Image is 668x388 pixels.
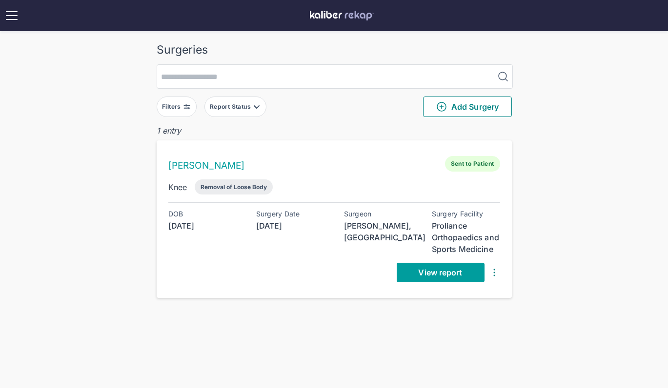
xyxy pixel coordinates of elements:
div: Surgery Facility [432,210,500,218]
img: filter-caret-down-grey.b3560631.svg [253,103,261,111]
div: Filters [162,103,183,111]
img: PlusCircleGreen.5fd88d77.svg [436,101,447,113]
button: Filters [157,97,197,117]
div: Surgeon [344,210,412,218]
img: kaliber labs logo [310,11,374,20]
img: open menu icon [4,8,20,23]
span: Sent to Patient [445,156,500,172]
div: Removal of Loose Body [201,183,267,191]
img: DotsThreeVertical.31cb0eda.svg [488,267,500,278]
div: Knee [168,181,187,193]
img: faders-horizontal-grey.d550dbda.svg [183,103,191,111]
div: Report Status [210,103,253,111]
img: MagnifyingGlass.1dc66aab.svg [497,71,509,82]
button: Report Status [204,97,266,117]
div: 1 entry [157,125,512,136]
a: View report [397,263,485,282]
div: [DATE] [168,220,237,232]
span: View report [418,268,462,277]
button: Add Surgery [423,97,512,117]
div: [PERSON_NAME], [GEOGRAPHIC_DATA] [344,220,412,243]
div: DOB [168,210,237,218]
span: Add Surgery [436,101,499,113]
div: [DATE] [256,220,324,232]
div: Proliance Orthopaedics and Sports Medicine [432,220,500,255]
div: Surgery Date [256,210,324,218]
div: Surgeries [157,43,512,57]
a: [PERSON_NAME] [168,160,245,171]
